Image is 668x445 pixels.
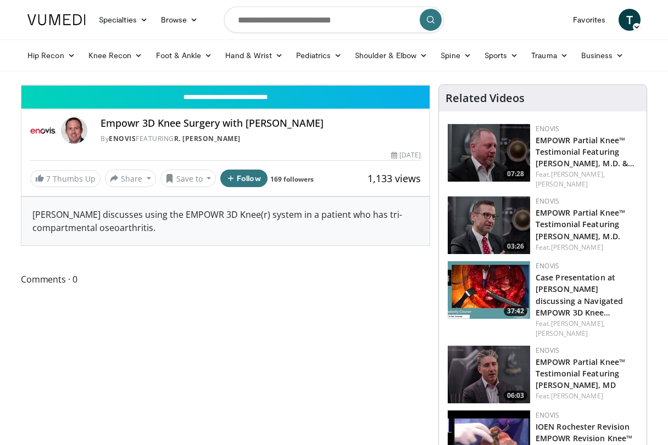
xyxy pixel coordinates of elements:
[551,319,605,328] a: [PERSON_NAME],
[82,44,149,66] a: Knee Recon
[21,44,82,66] a: Hip Recon
[290,44,348,66] a: Pediatrics
[536,357,625,390] a: EMPOWR Partial Knee™ Testimonial Featuring [PERSON_NAME], MD
[536,196,559,206] a: Enovis
[101,134,421,144] div: By FEATURING
[448,261,530,319] a: 37:42
[551,170,605,179] a: [PERSON_NAME],
[536,410,559,420] a: Enovis
[448,196,530,254] img: 4d6ec3e7-4849-46c8-9113-3733145fecf3.150x105_q85_crop-smart_upscale.jpg
[448,196,530,254] a: 03:26
[536,391,638,401] div: Feat.
[46,173,51,184] span: 7
[536,135,634,168] a: EMPOWR Partial Knee™ Testimonial Featuring [PERSON_NAME], M.D. &…
[224,7,444,33] input: Search topics, interventions
[448,346,530,403] a: 06:03
[21,272,430,286] span: Comments 0
[368,172,421,185] span: 1,133 views
[504,391,527,401] span: 06:03
[446,92,525,105] h4: Related Videos
[61,117,87,144] img: Avatar
[220,170,268,187] button: Follow
[536,124,559,133] a: Enovis
[154,9,205,31] a: Browse
[504,306,527,316] span: 37:42
[92,9,154,31] a: Specialties
[536,272,623,317] a: Case Presentation at [PERSON_NAME] discussing a Navigated EMPOWR 3D Knee…
[434,44,477,66] a: Spine
[101,117,421,129] h4: Empowr 3D Knee Surgery with [PERSON_NAME]
[21,85,430,86] video-js: Video Player
[174,134,241,143] a: R. [PERSON_NAME]
[160,170,216,187] button: Save to
[536,319,638,339] div: Feat.
[391,150,421,160] div: [DATE]
[30,170,101,187] a: 7 Thumbs Up
[566,9,612,31] a: Favorites
[504,241,527,251] span: 03:26
[30,117,57,144] img: Enovis
[448,346,530,403] img: cb5a805a-5036-47ea-9433-f771e12ee86a.150x105_q85_crop-smart_upscale.jpg
[536,243,638,252] div: Feat.
[536,170,638,189] div: Feat.
[551,391,603,401] a: [PERSON_NAME]
[219,44,290,66] a: Hand & Wrist
[348,44,434,66] a: Shoulder & Elbow
[504,169,527,179] span: 07:28
[149,44,219,66] a: Foot & Ankle
[448,261,530,319] img: 89c12bab-b537-411a-a5df-30a5df20ee20.150x105_q85_crop-smart_upscale.jpg
[27,14,86,25] img: VuMedi Logo
[575,44,631,66] a: Business
[270,174,314,184] a: 169 followers
[536,261,559,271] a: Enovis
[619,9,641,31] a: T
[448,124,530,182] a: 07:28
[525,44,575,66] a: Trauma
[478,44,525,66] a: Sports
[105,170,156,187] button: Share
[536,329,588,338] a: [PERSON_NAME]
[21,197,430,245] div: [PERSON_NAME] discusses using the EMPOWR 3D Knee(r) system in a patient who has tri-compartmental...
[448,124,530,182] img: 678470ae-5eee-48a8-af01-e23260d107ce.150x105_q85_crop-smart_upscale.jpg
[536,179,588,189] a: [PERSON_NAME]
[109,134,136,143] a: Enovis
[551,243,603,252] a: [PERSON_NAME]
[536,346,559,355] a: Enovis
[536,207,625,241] a: EMPOWR Partial Knee™ Testimonial Featuring [PERSON_NAME], M.D.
